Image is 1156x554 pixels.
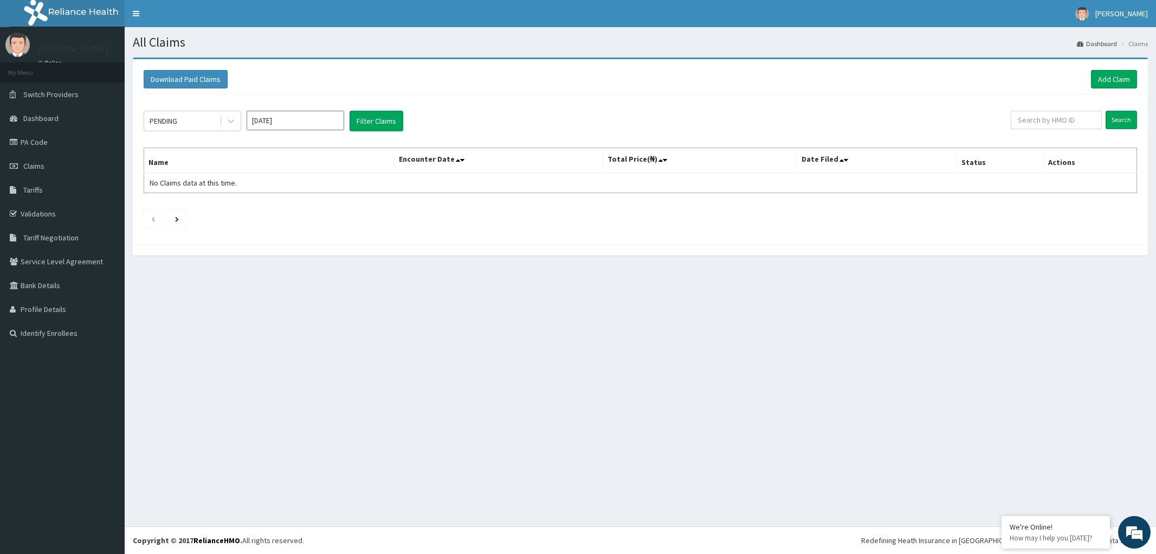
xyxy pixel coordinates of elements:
th: Status [957,148,1043,173]
p: How may I help you today? [1010,533,1102,543]
span: [PERSON_NAME] [1095,9,1148,18]
p: [PERSON_NAME] [38,44,109,54]
input: Search [1106,111,1137,129]
th: Actions [1043,148,1136,173]
input: Select Month and Year [247,111,344,130]
span: Tariffs [23,185,43,195]
a: RelianceHMO [193,536,240,545]
span: Switch Providers [23,90,79,99]
th: Date Filed [797,148,957,173]
div: Redefining Heath Insurance in [GEOGRAPHIC_DATA] using Telemedicine and Data Science! [861,535,1148,546]
th: Total Price(₦) [603,148,797,173]
input: Search by HMO ID [1011,111,1102,129]
span: Claims [23,161,44,171]
a: Next page [175,214,179,224]
img: User Image [1075,7,1089,21]
a: Add Claim [1091,70,1137,88]
div: PENDING [150,116,177,126]
h1: All Claims [133,35,1148,49]
th: Encounter Date [394,148,603,173]
span: No Claims data at this time. [150,178,237,188]
th: Name [144,148,395,173]
span: Tariff Negotiation [23,233,79,243]
li: Claims [1118,39,1148,48]
img: User Image [5,33,30,57]
div: We're Online! [1010,522,1102,532]
strong: Copyright © 2017 . [133,536,242,545]
footer: All rights reserved. [125,526,1156,554]
a: Dashboard [1077,39,1117,48]
button: Download Paid Claims [144,70,228,88]
a: Online [38,59,64,67]
a: Previous page [151,214,156,224]
button: Filter Claims [350,111,403,131]
span: Dashboard [23,113,59,123]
